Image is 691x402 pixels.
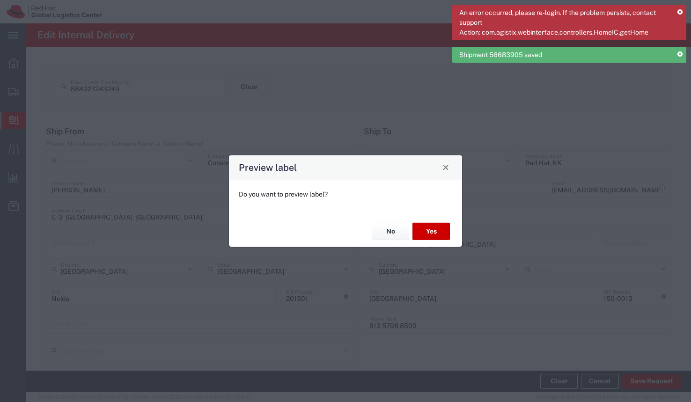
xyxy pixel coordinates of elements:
p: Do you want to preview label? [239,189,452,199]
span: An error occurred, please re-login. If the problem persists, contact support Action: com.agistix.... [459,8,671,37]
span: Shipment 56683905 saved [459,50,542,60]
h4: Preview label [239,161,297,174]
button: Close [439,161,452,174]
button: Yes [412,223,450,240]
button: No [372,223,409,240]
